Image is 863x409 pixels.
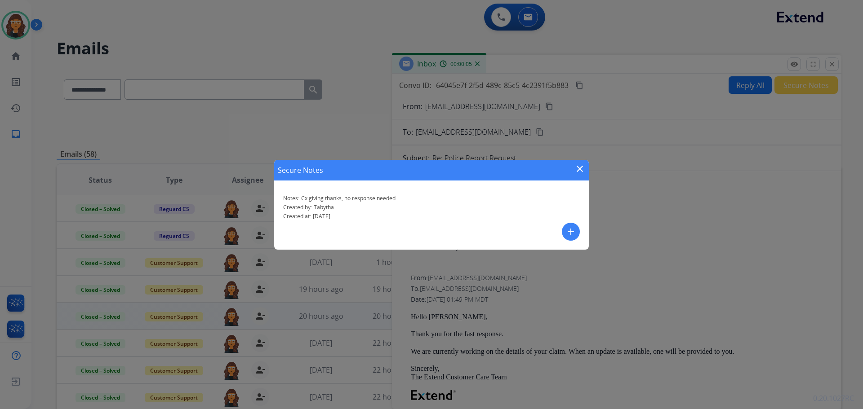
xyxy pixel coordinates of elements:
[301,194,397,202] span: Cx giving thanks, no response needed.
[283,212,311,220] span: Created at:
[313,212,330,220] span: [DATE]
[574,163,585,174] mat-icon: close
[278,165,323,176] h1: Secure Notes
[565,226,576,237] mat-icon: add
[283,194,299,202] span: Notes:
[314,203,334,211] span: Tabytha
[283,203,312,211] span: Created by:
[813,393,854,404] p: 0.20.1027RC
